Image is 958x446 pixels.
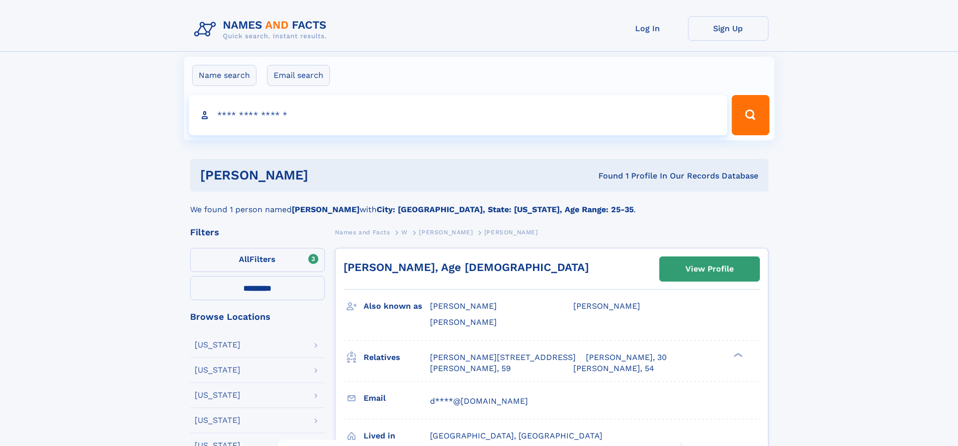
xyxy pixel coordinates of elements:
[195,366,240,374] div: [US_STATE]
[195,416,240,424] div: [US_STATE]
[586,352,667,363] a: [PERSON_NAME], 30
[377,205,634,214] b: City: [GEOGRAPHIC_DATA], State: [US_STATE], Age Range: 25-35
[430,301,497,311] span: [PERSON_NAME]
[401,226,408,238] a: W
[573,363,654,374] a: [PERSON_NAME], 54
[688,16,768,41] a: Sign Up
[430,352,576,363] a: [PERSON_NAME][STREET_ADDRESS]
[484,229,538,236] span: [PERSON_NAME]
[190,248,325,272] label: Filters
[660,257,759,281] a: View Profile
[195,341,240,349] div: [US_STATE]
[732,95,769,135] button: Search Button
[685,257,734,281] div: View Profile
[430,317,497,327] span: [PERSON_NAME]
[343,261,589,274] a: [PERSON_NAME], Age [DEMOGRAPHIC_DATA]
[430,363,511,374] a: [PERSON_NAME], 59
[192,65,256,86] label: Name search
[267,65,330,86] label: Email search
[189,95,728,135] input: search input
[731,351,743,358] div: ❯
[239,254,249,264] span: All
[364,390,430,407] h3: Email
[419,229,473,236] span: [PERSON_NAME]
[190,228,325,237] div: Filters
[573,301,640,311] span: [PERSON_NAME]
[335,226,390,238] a: Names and Facts
[401,229,408,236] span: W
[364,427,430,444] h3: Lived in
[430,431,602,440] span: [GEOGRAPHIC_DATA], [GEOGRAPHIC_DATA]
[190,192,768,216] div: We found 1 person named with .
[453,170,758,182] div: Found 1 Profile In Our Records Database
[364,349,430,366] h3: Relatives
[607,16,688,41] a: Log In
[190,312,325,321] div: Browse Locations
[200,169,454,182] h1: [PERSON_NAME]
[195,391,240,399] div: [US_STATE]
[190,16,335,43] img: Logo Names and Facts
[364,298,430,315] h3: Also known as
[419,226,473,238] a: [PERSON_NAME]
[292,205,360,214] b: [PERSON_NAME]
